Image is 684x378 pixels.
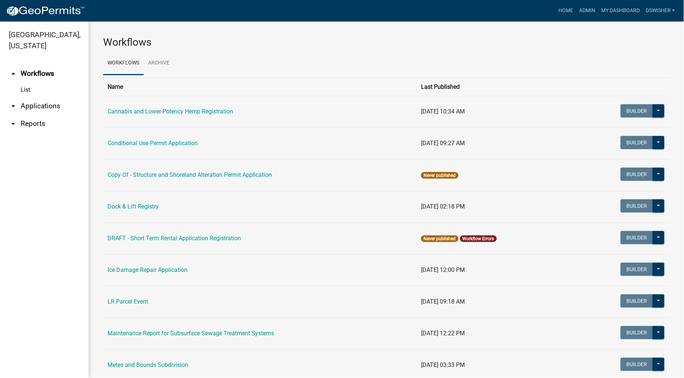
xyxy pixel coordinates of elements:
[9,102,18,111] i: arrow_drop_down
[621,358,653,371] button: Builder
[555,4,576,18] a: Home
[108,298,148,305] a: LR Parcel Event
[621,136,653,149] button: Builder
[621,326,653,339] button: Builder
[108,203,159,210] a: Dock & Lift Registry
[103,78,417,96] th: Name
[421,203,465,210] span: [DATE] 02:18 PM
[421,172,458,179] span: Never published
[621,199,653,213] button: Builder
[421,235,458,242] span: Never published
[421,266,465,273] span: [DATE] 12:00 PM
[144,52,174,75] a: Archive
[108,361,188,368] a: Metes and Bounds Subdivision
[421,298,465,305] span: [DATE] 09:18 AM
[621,263,653,276] button: Builder
[108,266,187,273] a: Ice Damage Repair Application
[108,108,233,115] a: Cannabis and Lower-Potency Hemp Registration
[621,104,653,118] button: Builder
[417,78,576,96] th: Last Published
[621,231,653,244] button: Builder
[108,171,272,178] a: Copy Of - Structure and Shoreland Alteration Permit Application
[108,140,198,147] a: Conditional Use Permit Application
[103,52,144,75] a: Workflows
[108,235,241,242] a: DRAFT - Short Term Rental Application Registration
[421,330,465,337] span: [DATE] 12:22 PM
[576,4,598,18] a: Admin
[421,140,465,147] span: [DATE] 09:27 AM
[421,361,465,368] span: [DATE] 03:33 PM
[9,119,18,128] i: arrow_drop_down
[643,4,678,18] a: dswisher
[103,36,669,49] h3: Workflows
[598,4,643,18] a: My Dashboard
[621,294,653,308] button: Builder
[621,168,653,181] button: Builder
[463,236,494,241] a: Workflow Errors
[421,108,465,115] span: [DATE] 10:34 AM
[108,330,274,337] a: Maintenance Report for Subsurface Sewage Treatment Systems
[9,69,18,78] i: arrow_drop_up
